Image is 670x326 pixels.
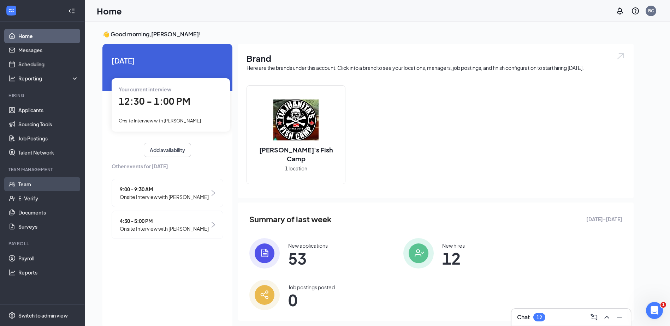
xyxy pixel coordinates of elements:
[517,313,530,321] h3: Chat
[615,313,624,321] svg: Minimize
[8,312,16,319] svg: Settings
[18,103,79,117] a: Applicants
[8,75,16,82] svg: Analysis
[603,313,611,321] svg: ChevronUp
[18,117,79,131] a: Sourcing Tools
[119,118,201,123] span: Onsite Interview with [PERSON_NAME]
[18,191,79,205] a: E-Verify
[8,167,77,173] div: Team Management
[18,251,79,265] a: Payroll
[18,43,79,57] a: Messages
[249,213,332,225] span: Summary of last week
[18,131,79,145] a: Job Postings
[288,294,335,306] span: 0
[288,284,335,291] div: Job postings posted
[18,57,79,71] a: Scheduling
[273,97,319,143] img: Tia Juanita's Fish Camp
[247,64,625,71] div: Here are the brands under this account. Click into a brand to see your locations, managers, job p...
[288,252,328,265] span: 53
[18,29,79,43] a: Home
[588,312,600,323] button: ComposeMessage
[614,312,625,323] button: Minimize
[249,280,280,310] img: icon
[18,265,79,279] a: Reports
[8,92,77,98] div: Hiring
[247,52,625,64] h1: Brand
[536,314,542,320] div: 12
[616,52,625,60] img: open.6027fd2a22e1237b5b06.svg
[403,238,434,268] img: icon
[120,225,209,233] span: Onsite Interview with [PERSON_NAME]
[144,143,191,157] button: Add availability
[112,55,223,66] span: [DATE]
[285,164,307,172] span: 1 location
[120,217,209,225] span: 4:30 - 5:00 PM
[8,7,15,14] svg: WorkstreamLogo
[120,185,209,193] span: 9:00 - 9:30 AM
[119,95,190,107] span: 12:30 - 1:00 PM
[68,7,75,14] svg: Collapse
[18,219,79,234] a: Surveys
[646,302,663,319] iframe: Intercom live chat
[18,177,79,191] a: Team
[616,7,624,15] svg: Notifications
[18,205,79,219] a: Documents
[247,145,345,163] h2: [PERSON_NAME]'s Fish Camp
[590,313,598,321] svg: ComposeMessage
[119,86,171,92] span: Your current interview
[442,242,465,249] div: New hires
[120,193,209,201] span: Onsite Interview with [PERSON_NAME]
[648,8,654,14] div: BC
[601,312,612,323] button: ChevronUp
[249,238,280,268] img: icon
[18,312,68,319] div: Switch to admin view
[660,302,666,308] span: 1
[586,215,622,223] span: [DATE] - [DATE]
[442,252,465,265] span: 12
[631,7,640,15] svg: QuestionInfo
[8,241,77,247] div: Payroll
[112,162,223,170] span: Other events for [DATE]
[18,75,79,82] div: Reporting
[288,242,328,249] div: New applications
[102,30,634,38] h3: 👋 Good morning, [PERSON_NAME] !
[97,5,122,17] h1: Home
[18,145,79,159] a: Talent Network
